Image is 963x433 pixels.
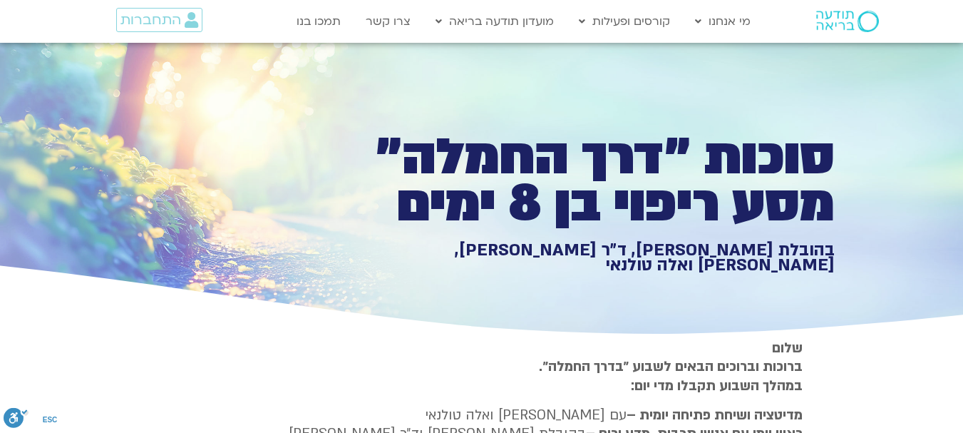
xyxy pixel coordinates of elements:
h1: סוכות ״דרך החמלה״ מסע ריפוי בן 8 ימים [341,134,835,228]
img: תודעה בריאה [816,11,879,32]
strong: שלום [772,339,803,357]
a: צרו קשר [359,8,418,35]
a: מועדון תודעה בריאה [428,8,561,35]
strong: מדיטציה ושיחת פתיחה יומית – [627,406,803,424]
a: תמכו בנו [289,8,348,35]
a: קורסים ופעילות [572,8,677,35]
span: התחברות [120,12,181,28]
a: התחברות [116,8,202,32]
strong: ברוכות וברוכים הבאים לשבוע ״בדרך החמלה״. במהלך השבוע תקבלו מדי יום: [539,357,803,394]
a: מי אנחנו [688,8,758,35]
h1: בהובלת [PERSON_NAME], ד״ר [PERSON_NAME], [PERSON_NAME] ואלה טולנאי [341,243,835,273]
